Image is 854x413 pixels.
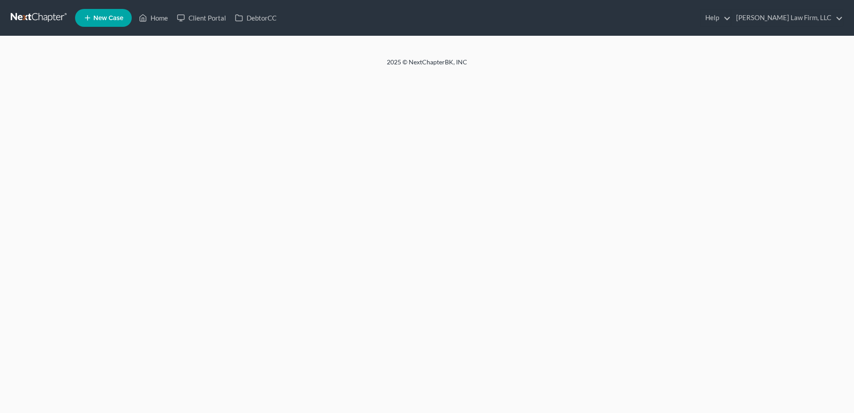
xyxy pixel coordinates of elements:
[172,10,230,26] a: Client Portal
[732,10,843,26] a: [PERSON_NAME] Law Firm, LLC
[172,58,682,74] div: 2025 © NextChapterBK, INC
[230,10,281,26] a: DebtorCC
[134,10,172,26] a: Home
[75,9,132,27] new-legal-case-button: New Case
[701,10,731,26] a: Help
